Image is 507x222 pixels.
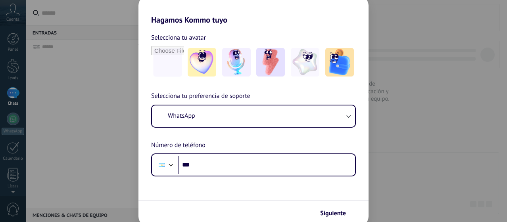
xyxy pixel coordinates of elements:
[151,140,205,151] span: Número de teléfono
[320,211,346,216] span: Siguiente
[291,48,319,77] img: -4.jpeg
[168,112,195,120] span: WhatsApp
[325,48,354,77] img: -5.jpeg
[152,105,355,127] button: WhatsApp
[151,33,206,43] span: Selecciona tu avatar
[317,207,357,220] button: Siguiente
[188,48,216,77] img: -1.jpeg
[154,157,169,173] div: Argentina: + 54
[256,48,285,77] img: -3.jpeg
[222,48,251,77] img: -2.jpeg
[151,91,250,101] span: Selecciona tu preferencia de soporte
